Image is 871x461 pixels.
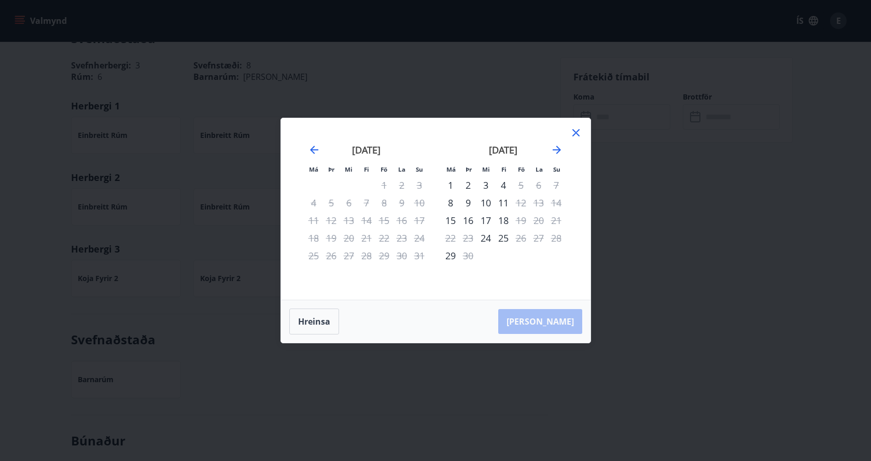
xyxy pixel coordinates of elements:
[551,144,563,156] div: Move forward to switch to the next month.
[364,165,369,173] small: Fi
[375,229,393,247] td: Not available. föstudagur, 22. ágúst 2025
[393,194,411,212] td: Not available. laugardagur, 9. ágúst 2025
[411,176,428,194] td: Not available. sunnudagur, 3. ágúst 2025
[442,212,459,229] td: Choose mánudagur, 15. september 2025 as your check-in date. It’s available.
[553,165,560,173] small: Su
[477,212,495,229] td: Choose miðvikudagur, 17. september 2025 as your check-in date. It’s available.
[442,194,459,212] td: Choose mánudagur, 8. september 2025 as your check-in date. It’s available.
[495,194,512,212] td: Choose fimmtudagur, 11. september 2025 as your check-in date. It’s available.
[495,212,512,229] div: 18
[381,165,387,173] small: Fö
[512,176,530,194] td: Not available. föstudagur, 5. september 2025
[308,144,320,156] div: Move backward to switch to the previous month.
[305,194,322,212] td: Not available. mánudagur, 4. ágúst 2025
[305,229,322,247] td: Not available. mánudagur, 18. ágúst 2025
[293,131,578,287] div: Calendar
[442,194,459,212] div: Aðeins innritun í boði
[393,212,411,229] td: Not available. laugardagur, 16. ágúst 2025
[512,194,530,212] td: Not available. föstudagur, 12. september 2025
[442,247,459,264] td: Choose mánudagur, 29. september 2025 as your check-in date. It’s available.
[375,194,393,212] td: Not available. föstudagur, 8. ágúst 2025
[501,165,507,173] small: Fi
[442,176,459,194] div: Aðeins innritun í boði
[289,309,339,334] button: Hreinsa
[345,165,353,173] small: Mi
[322,212,340,229] td: Not available. þriðjudagur, 12. ágúst 2025
[358,194,375,212] td: Not available. fimmtudagur, 7. ágúst 2025
[495,194,512,212] div: 11
[512,229,530,247] td: Not available. föstudagur, 26. september 2025
[446,165,456,173] small: Má
[459,247,477,264] div: Aðeins útritun í boði
[477,229,495,247] div: Aðeins innritun í boði
[459,212,477,229] div: 16
[477,176,495,194] td: Choose miðvikudagur, 3. september 2025 as your check-in date. It’s available.
[358,229,375,247] td: Not available. fimmtudagur, 21. ágúst 2025
[495,229,512,247] div: 25
[411,212,428,229] td: Not available. sunnudagur, 17. ágúst 2025
[340,229,358,247] td: Not available. miðvikudagur, 20. ágúst 2025
[375,212,393,229] td: Not available. föstudagur, 15. ágúst 2025
[328,165,334,173] small: Þr
[512,229,530,247] div: Aðeins útritun í boði
[416,165,423,173] small: Su
[512,212,530,229] div: Aðeins útritun í boði
[340,247,358,264] td: Not available. miðvikudagur, 27. ágúst 2025
[459,247,477,264] td: Not available. þriðjudagur, 30. september 2025
[459,176,477,194] td: Choose þriðjudagur, 2. september 2025 as your check-in date. It’s available.
[375,176,393,194] td: Not available. föstudagur, 1. ágúst 2025
[547,176,565,194] td: Not available. sunnudagur, 7. september 2025
[305,212,322,229] td: Not available. mánudagur, 11. ágúst 2025
[322,247,340,264] td: Not available. þriðjudagur, 26. ágúst 2025
[411,247,428,264] td: Not available. sunnudagur, 31. ágúst 2025
[411,194,428,212] td: Not available. sunnudagur, 10. ágúst 2025
[393,247,411,264] td: Not available. laugardagur, 30. ágúst 2025
[459,176,477,194] div: 2
[309,165,318,173] small: Má
[530,176,547,194] td: Not available. laugardagur, 6. september 2025
[477,212,495,229] div: 17
[322,194,340,212] td: Not available. þriðjudagur, 5. ágúst 2025
[495,176,512,194] td: Choose fimmtudagur, 4. september 2025 as your check-in date. It’s available.
[459,194,477,212] td: Choose þriðjudagur, 9. september 2025 as your check-in date. It’s available.
[352,144,381,156] strong: [DATE]
[393,176,411,194] td: Not available. laugardagur, 2. ágúst 2025
[442,247,459,264] div: Aðeins innritun í boði
[398,165,405,173] small: La
[466,165,472,173] small: Þr
[459,229,477,247] td: Not available. þriðjudagur, 23. september 2025
[482,165,490,173] small: Mi
[536,165,543,173] small: La
[512,194,530,212] div: Aðeins útritun í boði
[358,247,375,264] td: Not available. fimmtudagur, 28. ágúst 2025
[530,212,547,229] td: Not available. laugardagur, 20. september 2025
[375,247,393,264] td: Not available. föstudagur, 29. ágúst 2025
[547,212,565,229] td: Not available. sunnudagur, 21. september 2025
[495,176,512,194] div: 4
[512,212,530,229] td: Not available. föstudagur, 19. september 2025
[340,212,358,229] td: Not available. miðvikudagur, 13. ágúst 2025
[477,194,495,212] td: Choose miðvikudagur, 10. september 2025 as your check-in date. It’s available.
[477,176,495,194] div: 3
[358,212,375,229] td: Not available. fimmtudagur, 14. ágúst 2025
[305,247,322,264] td: Not available. mánudagur, 25. ágúst 2025
[322,229,340,247] td: Not available. þriðjudagur, 19. ágúst 2025
[340,194,358,212] td: Not available. miðvikudagur, 6. ágúst 2025
[489,144,517,156] strong: [DATE]
[495,229,512,247] td: Choose fimmtudagur, 25. september 2025 as your check-in date. It’s available.
[393,229,411,247] td: Not available. laugardagur, 23. ágúst 2025
[459,212,477,229] td: Choose þriðjudagur, 16. september 2025 as your check-in date. It’s available.
[530,194,547,212] td: Not available. laugardagur, 13. september 2025
[518,165,525,173] small: Fö
[547,229,565,247] td: Not available. sunnudagur, 28. september 2025
[442,212,459,229] div: Aðeins innritun í boði
[512,176,530,194] div: Aðeins útritun í boði
[477,194,495,212] div: 10
[530,229,547,247] td: Not available. laugardagur, 27. september 2025
[411,229,428,247] td: Not available. sunnudagur, 24. ágúst 2025
[495,212,512,229] td: Choose fimmtudagur, 18. september 2025 as your check-in date. It’s available.
[477,229,495,247] td: Choose miðvikudagur, 24. september 2025 as your check-in date. It’s available.
[442,176,459,194] td: Choose mánudagur, 1. september 2025 as your check-in date. It’s available.
[547,194,565,212] td: Not available. sunnudagur, 14. september 2025
[459,194,477,212] div: 9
